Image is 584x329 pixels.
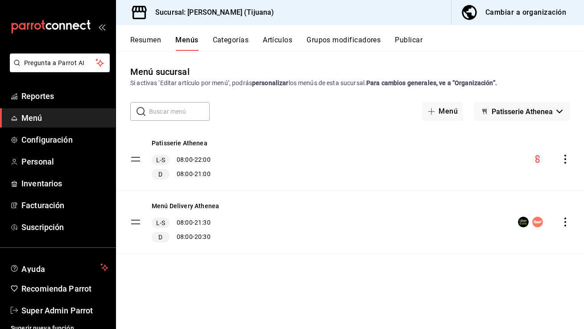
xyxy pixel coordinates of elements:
button: Menú Delivery Athenea [152,202,219,210]
span: Configuración [21,134,108,146]
span: Ayuda [21,262,97,273]
button: drag [130,217,141,227]
button: Grupos modificadores [306,36,381,51]
span: Suscripción [21,221,108,233]
span: D [157,170,164,179]
div: 08:00 - 21:00 [152,169,211,180]
span: D [157,233,164,242]
div: Menú sucursal [130,65,190,78]
span: Menú [21,112,108,124]
span: Personal [21,156,108,168]
input: Buscar menú [149,103,210,120]
button: drag [130,154,141,164]
span: Facturación [21,199,108,211]
button: Categorías [213,36,249,51]
span: Super Admin Parrot [21,304,108,317]
button: Artículos [263,36,292,51]
div: navigation tabs [130,36,584,51]
button: Menú [422,102,463,121]
button: open_drawer_menu [98,23,105,30]
button: actions [561,155,570,164]
span: L-S [154,218,167,227]
a: Pregunta a Parrot AI [6,65,110,74]
table: menu-maker-table [116,128,584,254]
strong: Para cambios generales, ve a “Organización”. [366,79,497,86]
button: Resumen [130,36,161,51]
div: Cambiar a organización [485,6,566,19]
button: Patisserie Athenea [474,102,570,121]
strong: personalizar [252,79,289,86]
button: Menús [175,36,198,51]
h3: Sucursal: [PERSON_NAME] (Tijuana) [148,7,274,18]
span: Reportes [21,90,108,102]
div: Si activas ‘Editar artículo por menú’, podrás los menús de esta sucursal. [130,78,570,88]
button: actions [561,218,570,226]
span: Pregunta a Parrot AI [24,58,96,68]
div: 08:00 - 21:30 [152,218,219,228]
span: Inventarios [21,177,108,189]
button: Pregunta a Parrot AI [10,53,110,72]
div: 08:00 - 22:00 [152,155,211,165]
span: L-S [154,156,167,164]
span: Patisserie Athenea [492,107,553,116]
div: 08:00 - 20:30 [152,232,219,243]
span: Recomienda Parrot [21,283,108,295]
button: Patisserie Athenea [152,139,207,148]
button: Publicar [395,36,422,51]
